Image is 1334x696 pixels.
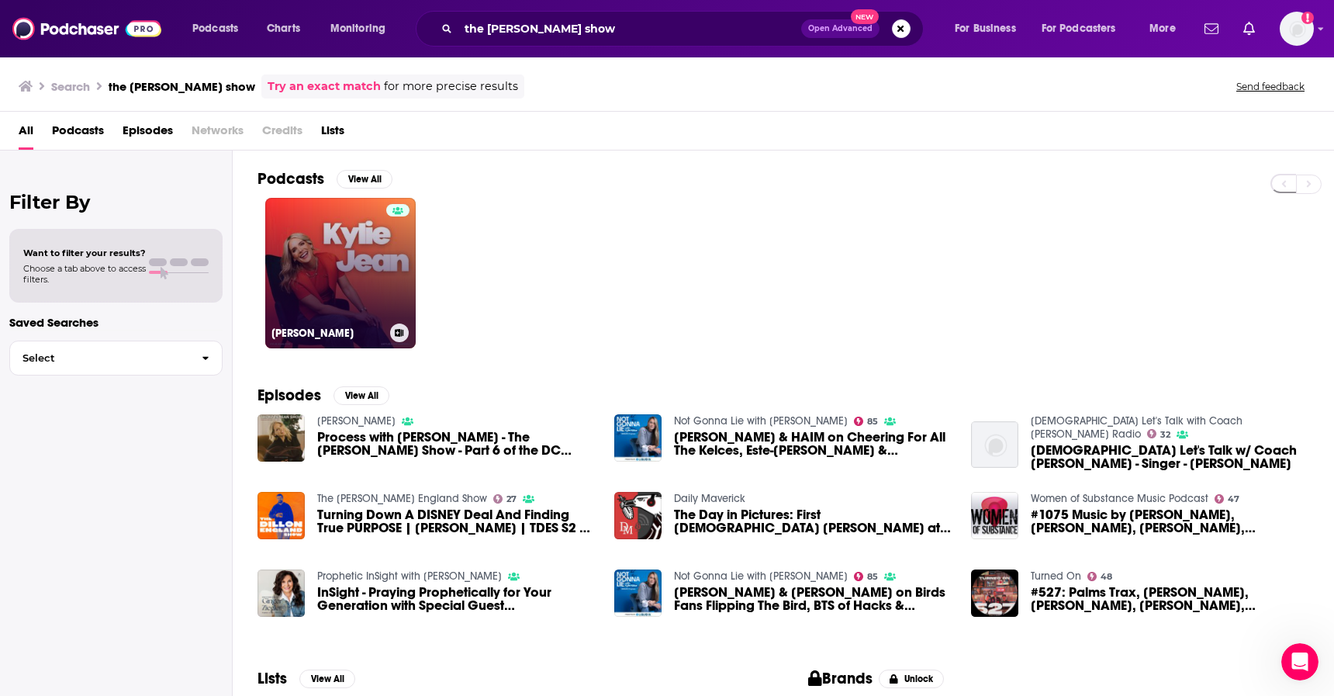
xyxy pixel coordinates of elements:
[321,118,344,150] span: Lists
[317,570,502,583] a: Prophetic InSight with GINGER ZIEGLER
[1280,12,1314,46] button: Show profile menu
[674,570,848,583] a: Not Gonna Lie with Kylie Kelce
[317,431,596,457] a: Process with Dr. Shannan Crawford - The Kylie Jean Show - Part 6 of the DC Series
[12,78,298,128] div: Support Bot says…
[123,118,173,150] span: Episodes
[971,421,1018,469] img: Ladies Let's Talk w/ Coach Jeanna - Singer - Kylie Marcus Blue
[257,169,324,189] h2: Podcasts
[1280,12,1314,46] span: Logged in as anori
[19,118,33,150] a: All
[1147,429,1171,438] a: 32
[23,248,146,258] span: Want to filter your results?
[614,492,662,539] img: The Day in Pictures: First Lady Jill Biden at the Smithsonian, and Kylie Jenner attends the Jean-...
[317,431,596,457] span: Process with [PERSON_NAME] - The [PERSON_NAME] Show - Part 6 of the DC Series
[801,19,880,38] button: Open AdvancedNew
[1101,573,1112,580] span: 48
[333,386,389,405] button: View All
[955,18,1016,40] span: For Business
[257,570,305,617] img: InSight - Praying Prophetically for Your Generation with Special Guest Kylie Jean Tannehill
[10,6,40,36] button: go back
[337,170,392,189] button: View All
[867,573,878,580] span: 85
[674,492,745,505] a: Daily Maverick
[32,200,278,216] div: Issue
[317,508,596,535] a: Turning Down A DISNEY Deal And Finding True PURPOSE | Kylie Jean Tannehill | TDES S2 EP 5
[971,492,1018,539] img: #1075 Music by Natalie Jean, Sami Lin, Amy Gaudia, Val Giamo, FUSE Funk Band, Kylie Fox, Halie Lo...
[257,492,305,539] img: Turning Down A DISNEY Deal And Finding True PURPOSE | Kylie Jean Tannehill | TDES S2 EP 5
[674,414,848,428] a: Not Gonna Lie with Kylie Kelce
[320,16,406,41] button: open menu
[25,358,242,388] div: You can return here anytime to see responses and send updates.
[1215,494,1240,504] a: 47
[1032,16,1139,41] button: open menu
[265,198,416,348] a: [PERSON_NAME]
[1031,444,1309,470] span: [DEMOGRAPHIC_DATA] Let's Talk w/ Coach [PERSON_NAME] - Singer - [PERSON_NAME]
[257,169,392,189] a: PodcastsView All
[879,670,945,688] button: Unlock
[1031,414,1242,441] a: Ladies Let's Talk with Coach Jeanna Radio
[1149,18,1176,40] span: More
[317,586,596,612] a: InSight - Praying Prophetically for Your Generation with Special Guest Kylie Jean Tannehill
[10,353,189,363] span: Select
[12,78,254,126] div: Share some context to help the team respond better and faster.
[854,572,879,581] a: 85
[271,327,384,340] h3: [PERSON_NAME]
[12,348,298,425] div: Support Bot says…
[317,586,596,612] span: InSight - Praying Prophetically for Your Generation with Special Guest [PERSON_NAME]
[1087,572,1113,581] a: 48
[243,6,272,36] button: Home
[330,18,385,40] span: Monitoring
[1031,492,1208,505] a: Women of Substance Music Podcast
[181,16,258,41] button: open menu
[257,669,355,688] a: ListsView All
[944,16,1035,41] button: open menu
[614,570,662,617] img: Kylie & Hannah Einbinder on Birds Fans Flipping The Bird, BTS of Hacks & Cheerleading IS A SPORT
[854,417,879,426] a: 85
[1031,508,1309,535] span: #1075 Music by [PERSON_NAME], [PERSON_NAME], [PERSON_NAME], [PERSON_NAME], [PERSON_NAME] Band, [P...
[971,570,1018,617] a: #527: Palms Trax, Gerd Janson, Kylie, Edd, Mahkina, Ken@work
[268,78,381,95] a: Try an exact match
[23,263,146,285] span: Choose a tab above to access filters.
[25,292,242,338] div: Thanks for sending that context. To save time later, feel free to add more details now.
[458,16,801,41] input: Search podcasts, credits, & more...
[12,14,161,43] img: Podchaser - Follow, Share and Rate Podcasts
[9,341,223,376] button: Select
[493,494,517,504] a: 27
[614,414,662,462] img: Kylie & HAIM on Cheering For All The Kelces, Este-Jason Duel & Sisterhood Of The Stolen Jeans
[1031,444,1309,470] a: Ladies Let's Talk w/ Coach Jeanna - Singer - Kylie Marcus Blue
[262,118,302,150] span: Credits
[266,502,291,527] button: Send a message…
[674,508,952,535] a: The Day in Pictures: First Lady Jill Biden at the Smithsonian, and Kylie Jenner attends the Jean-...
[138,425,298,459] div: I need further assistance
[1232,80,1309,93] button: Send feedback
[257,669,287,688] h2: Lists
[1031,508,1309,535] a: #1075 Music by Natalie Jean, Sami Lin, Amy Gaudia, Val Giamo, FUSE Funk Band, Kylie Fox, Halie Lo...
[674,586,952,612] a: Kylie & Hannah Einbinder on Birds Fans Flipping The Bird, BTS of Hacks & Cheerleading IS A SPORT
[109,79,255,94] h3: the [PERSON_NAME] show
[12,348,254,397] div: You can return here anytime to see responses and send updates.Support Bot • [DATE]
[674,586,952,612] span: [PERSON_NAME] & [PERSON_NAME] on Birds Fans Flipping The Bird, BTS of Hacks & Cheerleading IS A S...
[52,118,104,150] a: Podcasts
[317,508,596,535] span: Turning Down A DISNEY Deal And Finding True PURPOSE | [PERSON_NAME] | TDES S2 EP 5
[674,431,952,457] span: [PERSON_NAME] & HAIM on Cheering For All The Kelces, Este-[PERSON_NAME] & Sisterhood Of The Stole...
[674,431,952,457] a: Kylie & HAIM on Cheering For All The Kelces, Este-Jason Duel & Sisterhood Of The Stolen Jeans
[257,386,321,405] h2: Episodes
[851,9,879,24] span: New
[299,670,355,688] button: View All
[24,508,36,521] button: Upload attachment
[75,8,149,19] h1: Support Bot
[12,425,298,478] div: anori says…
[25,87,242,117] div: Share some context to help the team respond better and faster.
[32,174,278,185] h3: They'll keep this context in mind
[9,191,223,213] h2: Filter By
[257,414,305,462] img: Process with Dr. Shannan Crawford - The Kylie Jean Show - Part 6 of the DC Series
[1280,12,1314,46] img: User Profile
[32,155,278,168] h2: Sent to the team!
[1301,12,1314,24] svg: Add a profile image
